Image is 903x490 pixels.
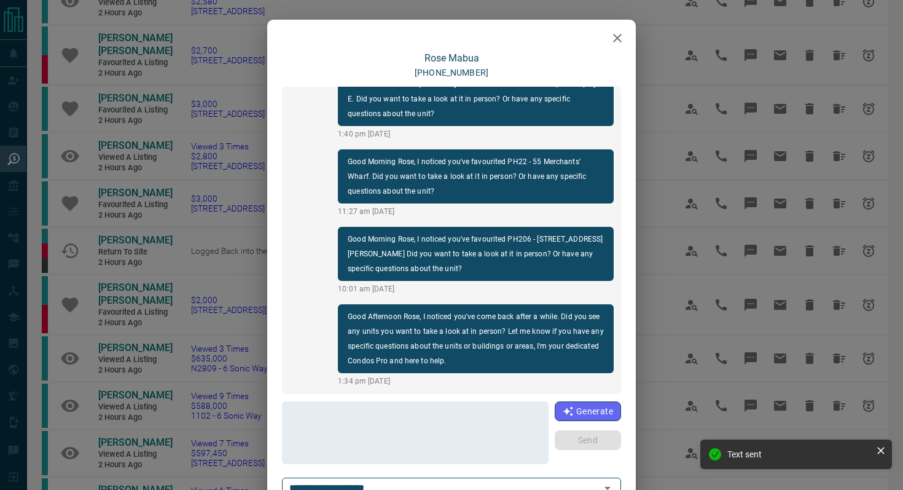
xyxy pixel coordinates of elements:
p: Good Morning Rose, I noticed you've favourited PH206 - [STREET_ADDRESS][PERSON_NAME] Did you want... [348,232,604,276]
p: 1:40 pm [DATE] [338,128,614,140]
div: Text sent [727,449,871,459]
p: Good Morning Rose, I noticed you've favourited PH22 - 55 Merchants' Wharf. Did you want to take a... [348,154,604,199]
p: Good Afternoon Rose, I noticed you've come back after a while. Did you see any units you want to ... [348,309,604,368]
button: Generate [555,401,621,421]
p: [PHONE_NUMBER] [415,66,488,79]
p: 11:27 am [DATE] [338,206,614,217]
a: Rose Mabua [424,52,479,64]
p: Good Afternoon Rose, I noticed you've favourited TH112 - 39 Queens Quay E. Did you want to take a... [348,77,604,121]
p: 1:34 pm [DATE] [338,376,614,387]
p: 10:01 am [DATE] [338,283,614,294]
